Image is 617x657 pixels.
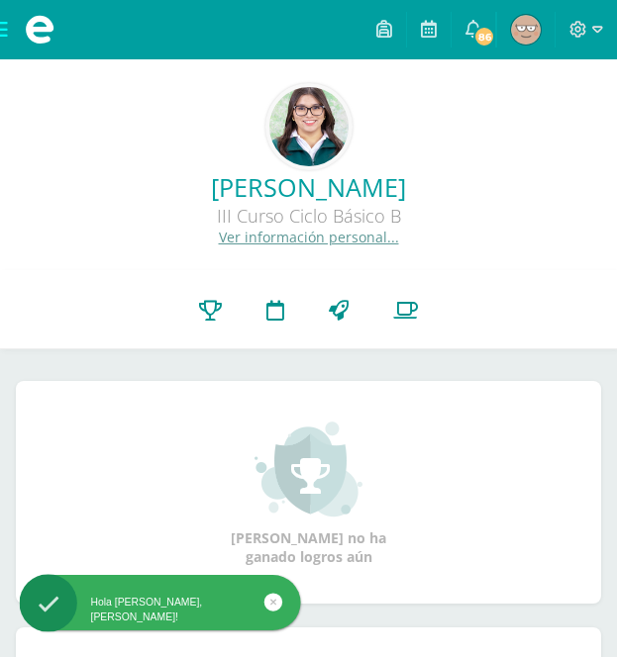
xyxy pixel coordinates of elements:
div: Hola [PERSON_NAME], [PERSON_NAME]! [20,596,301,624]
a: Ver información personal... [219,228,399,246]
span: 86 [473,26,495,47]
div: III Curso Ciclo Básico B [16,204,601,228]
img: 9aef6d676ee6592296a6cbce0cc53d4f.png [269,87,349,166]
div: [PERSON_NAME] no ha ganado logros aún [210,420,408,566]
img: achievement_small.png [255,420,362,518]
a: [PERSON_NAME] [16,170,601,204]
img: 830dca9ae3fc1db35164b135a8685543.png [511,15,541,45]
